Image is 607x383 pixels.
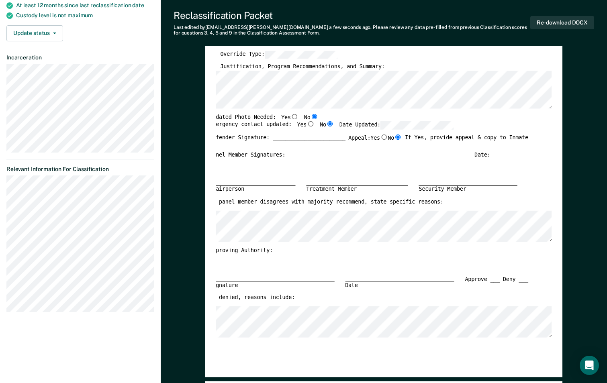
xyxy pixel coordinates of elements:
[297,121,315,129] label: Yes
[304,114,318,121] label: No
[132,2,144,8] span: date
[16,12,154,19] div: Custody level is not
[210,281,335,289] div: Signature
[394,134,402,139] input: No
[210,247,528,254] div: Approving Authority:
[210,294,295,301] label: If denied, reasons include:
[16,2,154,9] div: At least 12 months since last reclassification
[221,63,385,70] label: Justification, Program Recommendations, and Summary:
[210,151,286,158] div: Panel Member Signatures:
[339,121,454,129] label: Date Updated:
[465,276,528,294] div: Approve ___ Deny ___
[380,121,454,129] input: Date Updated:
[6,166,154,173] dt: Relevant Information For Classification
[6,54,154,61] dt: Incarceration
[281,114,298,121] label: Yes
[306,185,408,193] div: Treatment Member
[210,114,319,121] div: Updated Photo Needed:
[329,24,370,30] span: a few seconds ago
[345,281,454,289] div: Date
[311,114,318,119] input: No
[6,25,63,41] button: Update status
[580,356,599,375] div: Open Intercom Messenger
[388,134,402,142] label: No
[326,121,334,126] input: No
[210,134,528,151] div: Offender Signature: _______________________ If Yes, provide appeal & copy to Inmate
[307,121,314,126] input: Yes
[174,24,530,36] div: Last edited by [EMAIL_ADDRESS][PERSON_NAME][DOMAIN_NAME] . Please review any data pre-filled from...
[419,185,517,193] div: Security Member
[380,134,388,139] input: Yes
[474,151,528,158] div: Date: ___________
[291,114,298,119] input: Yes
[265,51,338,59] input: Override Type:
[210,199,443,206] label: If panel member disagrees with majority recommend, state specific reasons:
[67,12,93,18] span: maximum
[210,185,296,193] div: Chairperson
[530,16,594,29] button: Re-download DOCX
[221,51,338,59] label: Override Type:
[370,134,388,142] label: Yes
[348,134,402,147] label: Appeal:
[320,121,334,129] label: No
[210,121,454,134] div: Emergency contact updated:
[174,10,530,21] div: Reclassification Packet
